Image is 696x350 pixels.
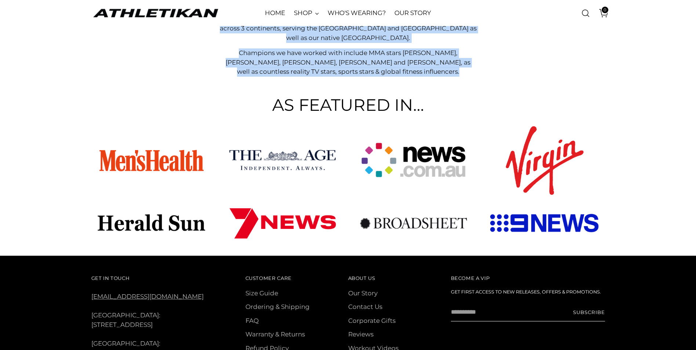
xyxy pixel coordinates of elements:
a: Warranty & Returns [245,331,305,338]
p: Champions we have worked with include MMA stars [PERSON_NAME], [PERSON_NAME], [PERSON_NAME], [PER... [220,48,477,77]
a: Reviews [348,331,373,338]
a: Corporate Gifts [348,317,396,324]
a: [EMAIL_ADDRESS][DOMAIN_NAME] [91,293,204,300]
span: 0 [602,7,608,13]
a: OUR STORY [394,5,431,21]
a: Open search modal [578,6,593,21]
span: Customer Care [245,275,292,281]
span: About Us [348,275,375,281]
a: HOME [265,5,285,21]
a: Contact Us [348,303,382,310]
button: Subscribe [573,303,605,321]
a: SHOP [294,5,319,21]
span: Get In Touch [91,275,130,281]
a: Open cart modal [594,6,608,21]
span: Become a VIP [451,275,490,281]
a: Size Guide [245,289,278,297]
a: WHO'S WEARING? [328,5,386,21]
a: Our Story [348,289,378,297]
a: Ordering & Shipping [245,303,310,310]
a: FAQ [245,317,259,324]
h6: Get first access to new releases, offers & promotions. [451,289,605,296]
h2: AS FEATURED IN... [91,96,605,114]
a: ATHLETIKAN [91,7,220,19]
